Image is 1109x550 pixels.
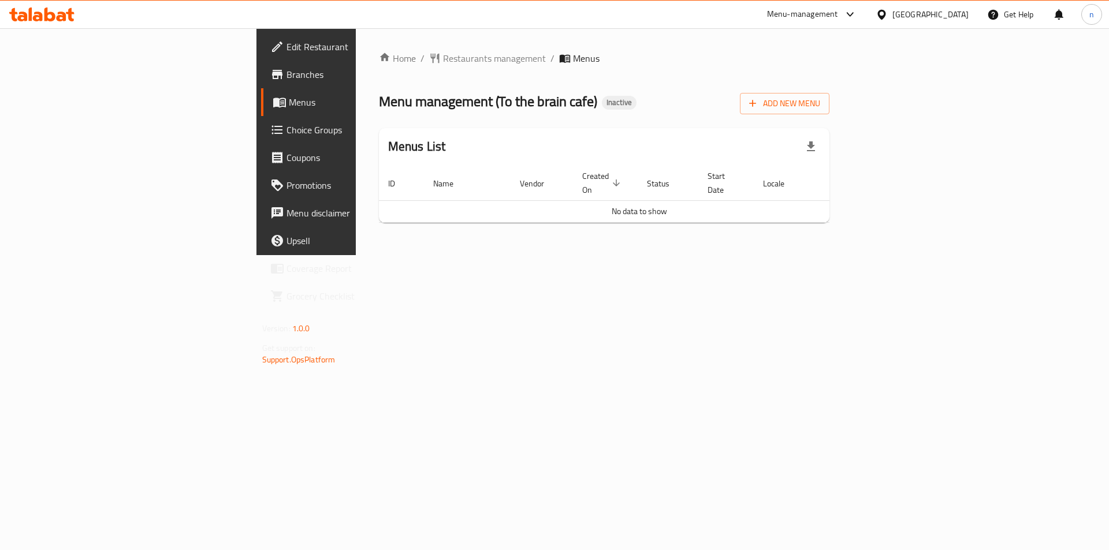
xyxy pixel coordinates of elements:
[740,93,829,114] button: Add New Menu
[286,234,433,248] span: Upsell
[262,352,336,367] a: Support.OpsPlatform
[261,88,442,116] a: Menus
[550,51,554,65] li: /
[292,321,310,336] span: 1.0.0
[797,133,825,160] div: Export file
[286,68,433,81] span: Branches
[261,227,442,255] a: Upsell
[767,8,838,21] div: Menu-management
[261,61,442,88] a: Branches
[286,261,433,275] span: Coverage Report
[647,177,684,190] span: Status
[286,151,433,164] span: Coupons
[813,166,900,201] th: Actions
[261,199,442,227] a: Menu disclaimer
[388,177,410,190] span: ID
[261,116,442,144] a: Choice Groups
[582,169,624,197] span: Created On
[261,33,442,61] a: Edit Restaurant
[573,51,600,65] span: Menus
[520,177,559,190] span: Vendor
[262,341,315,356] span: Get support on:
[892,8,969,21] div: [GEOGRAPHIC_DATA]
[612,204,667,219] span: No data to show
[379,88,597,114] span: Menu management ( To the brain cafe )
[708,169,740,197] span: Start Date
[602,98,637,107] span: Inactive
[286,289,433,303] span: Grocery Checklist
[289,95,433,109] span: Menus
[763,177,799,190] span: Locale
[388,138,446,155] h2: Menus List
[1089,8,1094,21] span: n
[429,51,546,65] a: Restaurants management
[261,282,442,310] a: Grocery Checklist
[443,51,546,65] span: Restaurants management
[286,40,433,54] span: Edit Restaurant
[261,144,442,171] a: Coupons
[379,51,830,65] nav: breadcrumb
[286,123,433,137] span: Choice Groups
[261,255,442,282] a: Coverage Report
[286,206,433,220] span: Menu disclaimer
[602,96,637,110] div: Inactive
[749,96,820,111] span: Add New Menu
[379,166,900,223] table: enhanced table
[433,177,468,190] span: Name
[262,321,291,336] span: Version:
[286,178,433,192] span: Promotions
[261,171,442,199] a: Promotions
